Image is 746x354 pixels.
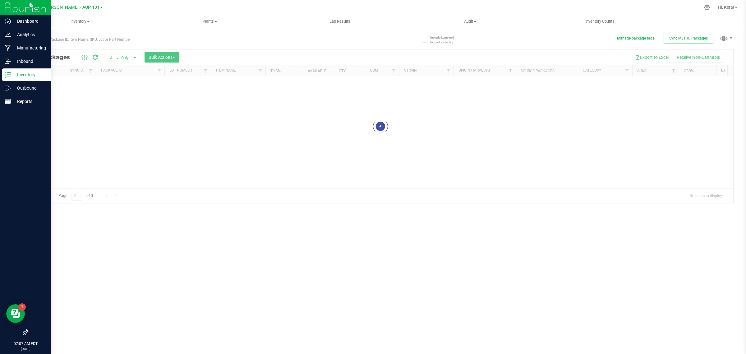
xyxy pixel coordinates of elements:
[664,33,713,44] button: Sync METRC Packages
[11,71,48,78] p: Inventory
[5,98,11,105] inline-svg: Reports
[718,5,734,10] span: Hi, Kera!
[27,35,352,44] input: Search Package ID, Item Name, SKU, Lot or Part Number...
[11,98,48,105] p: Reports
[11,17,48,25] p: Dashboard
[430,35,461,44] span: Include items not tagged for facility
[24,5,99,10] span: Dragonfly [PERSON_NAME] - AUP 131
[5,85,11,91] inline-svg: Outbound
[5,72,11,78] inline-svg: Inventory
[15,19,145,24] span: Inventory
[3,347,48,351] p: [DATE]
[5,31,11,38] inline-svg: Analytics
[11,84,48,92] p: Outbound
[11,44,48,52] p: Manufacturing
[405,19,535,24] span: Audit
[5,18,11,24] inline-svg: Dashboard
[405,15,535,28] a: Audit
[5,58,11,64] inline-svg: Inbound
[6,304,25,323] iframe: Resource center
[145,15,275,28] a: Plants
[703,4,711,10] div: Manage settings
[535,15,665,28] a: Inventory Counts
[18,303,26,311] iframe: Resource center unread badge
[275,15,405,28] a: Lab Results
[617,36,654,41] button: Manage package tags
[11,58,48,65] p: Inbound
[15,15,145,28] a: Inventory
[3,341,48,347] p: 07:07 AM EDT
[321,19,359,24] span: Lab Results
[669,36,708,40] span: Sync METRC Packages
[11,31,48,38] p: Analytics
[145,19,274,24] span: Plants
[5,45,11,51] inline-svg: Manufacturing
[577,19,623,24] span: Inventory Counts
